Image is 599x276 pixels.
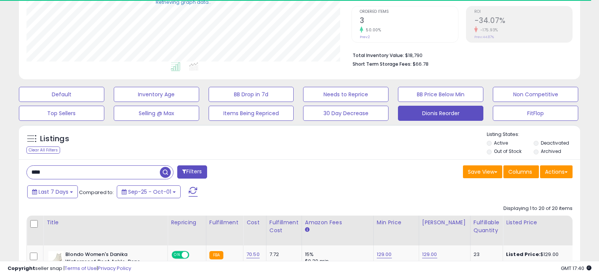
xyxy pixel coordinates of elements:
p: Listing States: [487,131,580,138]
div: Displaying 1 to 20 of 20 items [503,205,573,212]
b: Short Term Storage Fees: [353,61,412,67]
span: ON [172,252,182,258]
button: Inventory Age [114,87,199,102]
label: Out of Stock [494,148,522,154]
span: Columns [508,168,532,176]
b: Blondo Women's Danika Waterproof Boot Ankle, Bone Leather, 8 UK [65,251,157,274]
div: Listed Price [506,219,571,227]
span: Sep-25 - Oct-01 [128,188,171,196]
h5: Listings [40,134,69,144]
small: FBA [209,251,223,259]
div: 23 [474,251,497,258]
button: Items Being Repriced [209,106,294,121]
button: Non Competitive [493,87,578,102]
a: 70.50 [246,251,260,258]
span: Last 7 Days [39,188,68,196]
small: -175.93% [478,27,498,33]
div: Cost [246,219,263,227]
button: Actions [540,165,573,178]
div: Amazon Fees [305,219,370,227]
div: Fulfillable Quantity [474,219,500,234]
span: $66.78 [413,60,429,68]
button: Save View [463,165,502,178]
div: Clear All Filters [26,146,60,154]
small: 50.00% [363,27,381,33]
button: Selling @ Max [114,106,199,121]
button: Columns [503,165,539,178]
button: BB Drop in 7d [209,87,294,102]
div: Fulfillment [209,219,240,227]
div: Fulfillment Cost [269,219,299,234]
span: Compared to: [79,189,114,196]
button: Filters [177,165,207,179]
div: 7.72 [269,251,296,258]
button: Needs to Reprice [303,87,388,102]
strong: Copyright [8,265,35,272]
span: Ordered Items [360,10,458,14]
li: $18,790 [353,50,567,59]
div: [PERSON_NAME] [422,219,467,227]
button: BB Price Below Min [398,87,483,102]
a: Terms of Use [65,265,97,272]
b: Total Inventory Value: [353,52,404,59]
h2: 3 [360,16,458,26]
a: 129.00 [377,251,392,258]
div: 15% [305,251,368,258]
div: Repricing [171,219,203,227]
span: ROI [474,10,572,14]
a: 129.00 [422,251,437,258]
div: $129.00 [506,251,569,258]
div: $0.30 min [305,258,368,265]
button: 30 Day Decrease [303,106,388,121]
small: Amazon Fees. [305,227,310,233]
button: Dionis Reorder [398,106,483,121]
small: Prev: 2 [360,35,370,39]
div: seller snap | | [8,265,131,272]
button: Sep-25 - Oct-01 [117,185,181,198]
img: 314NdK4wFjL._SL40_.jpg [48,251,63,266]
b: Listed Price: [506,251,540,258]
div: Title [46,219,164,227]
div: Min Price [377,219,416,227]
button: FitFlop [493,106,578,121]
button: Default [19,87,104,102]
span: 2025-10-9 17:40 GMT [561,265,591,272]
label: Active [494,140,508,146]
button: Last 7 Days [27,185,78,198]
h2: -34.07% [474,16,572,26]
span: OFF [188,252,200,258]
small: Prev: 44.87% [474,35,494,39]
label: Archived [541,148,561,154]
label: Deactivated [541,140,569,146]
button: Top Sellers [19,106,104,121]
a: Privacy Policy [98,265,131,272]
